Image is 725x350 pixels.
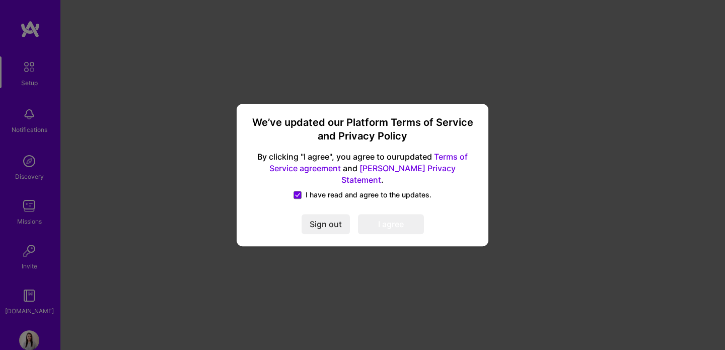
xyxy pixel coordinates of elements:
[249,116,476,144] h3: We’ve updated our Platform Terms of Service and Privacy Policy
[269,152,468,174] a: Terms of Service agreement
[302,214,350,234] button: Sign out
[358,214,424,234] button: I agree
[249,152,476,186] span: By clicking "I agree", you agree to our updated and .
[341,163,456,185] a: [PERSON_NAME] Privacy Statement
[306,190,431,200] span: I have read and agree to the updates.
